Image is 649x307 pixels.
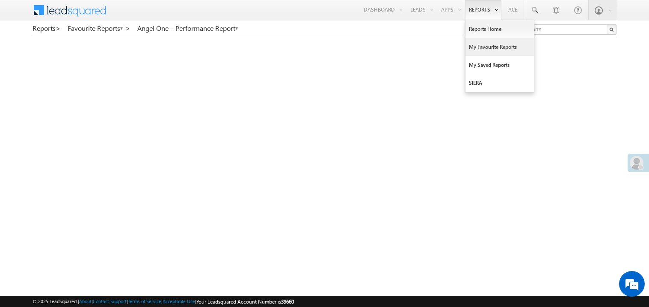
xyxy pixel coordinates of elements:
input: Search Reports [501,24,616,35]
a: Reports Home [465,20,534,38]
textarea: Type your message and hit 'Enter' [11,79,156,234]
a: About [79,298,92,304]
a: Terms of Service [128,298,161,304]
a: My Saved Reports [465,56,534,74]
a: Angel One – Performance Report [137,24,239,32]
span: > [125,23,130,33]
a: Favourite Reports > [68,24,130,32]
a: Reports> [33,24,61,32]
div: Chat with us now [44,45,144,56]
span: © 2025 LeadSquared | | | | | [33,298,294,306]
span: 39660 [281,298,294,305]
span: > [56,23,61,33]
em: Start Chat [116,241,155,252]
img: d_60004797649_company_0_60004797649 [15,45,36,56]
a: Acceptable Use [163,298,195,304]
div: Minimize live chat window [140,4,161,25]
a: SIERA [465,74,534,92]
span: Your Leadsquared Account Number is [196,298,294,305]
a: My Favourite Reports [465,38,534,56]
a: Contact Support [93,298,127,304]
